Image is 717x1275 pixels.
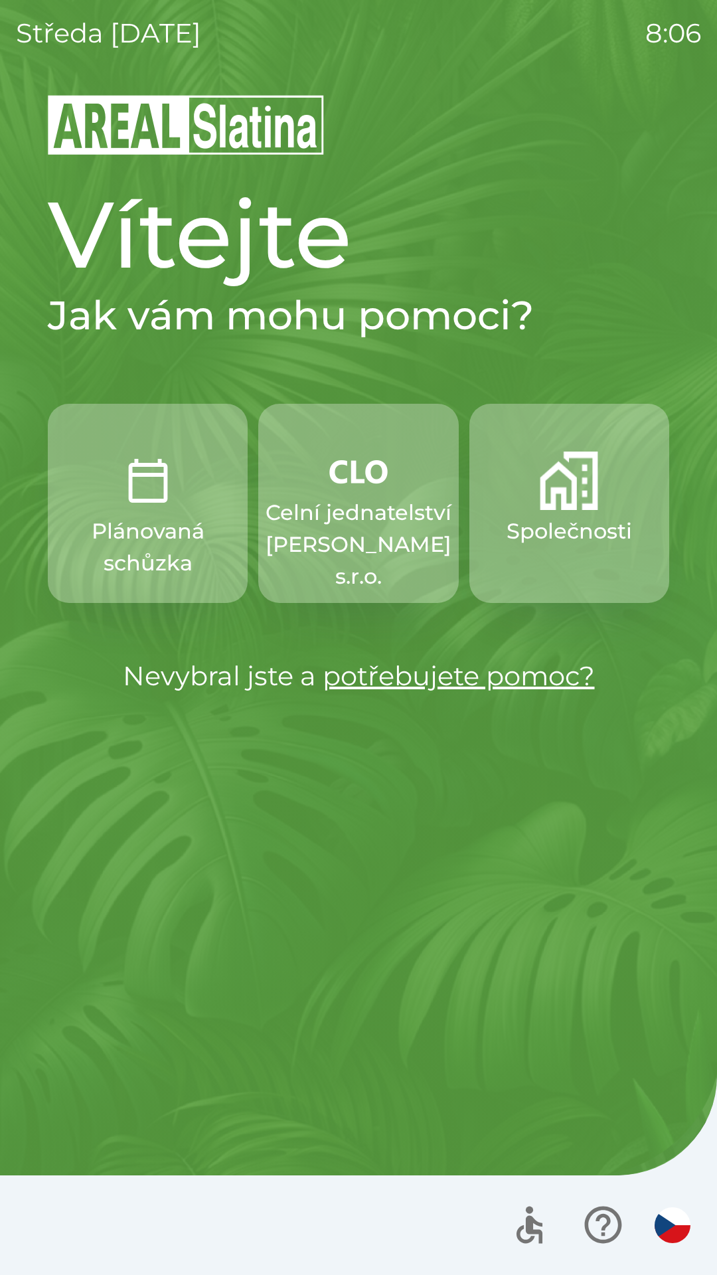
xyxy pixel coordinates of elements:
p: Nevybral jste a [48,656,669,696]
h1: Vítejte [48,178,669,291]
p: Společnosti [507,515,632,547]
img: 0ea463ad-1074-4378-bee6-aa7a2f5b9440.png [119,452,177,510]
button: Celní jednatelství [PERSON_NAME] s.r.o. [258,404,458,603]
p: 8:06 [645,13,701,53]
a: potřebujete pomoc? [323,659,595,692]
p: Celní jednatelství [PERSON_NAME] s.r.o. [266,497,451,592]
p: středa [DATE] [16,13,201,53]
button: Plánovaná schůzka [48,404,248,603]
button: Společnosti [469,404,669,603]
img: cs flag [655,1207,690,1243]
p: Plánovaná schůzka [80,515,216,579]
img: 889875ac-0dea-4846-af73-0927569c3e97.png [329,452,388,491]
img: Logo [48,93,669,157]
h2: Jak vám mohu pomoci? [48,291,669,340]
img: 58b4041c-2a13-40f9-aad2-b58ace873f8c.png [540,452,598,510]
